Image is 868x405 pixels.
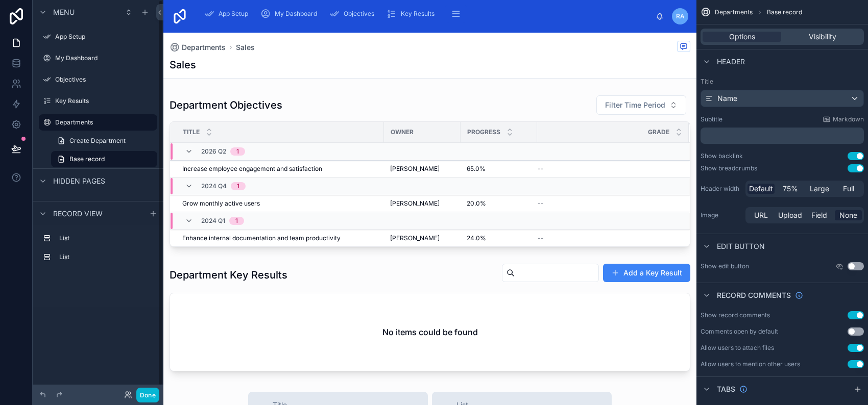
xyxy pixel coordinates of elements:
[717,57,745,67] span: Header
[783,184,798,194] span: 75%
[648,128,669,136] span: Grade
[53,209,103,219] span: Record view
[59,253,153,261] label: List
[401,10,435,18] span: Key Results
[55,33,155,41] label: App Setup
[701,327,778,336] div: Comments open by default
[170,58,196,72] h1: Sales
[729,32,755,42] span: Options
[59,234,153,242] label: List
[701,185,741,193] label: Header width
[701,311,770,319] div: Show record comments
[39,71,157,88] a: Objectives
[778,210,802,220] span: Upload
[383,5,442,23] a: Key Results
[701,128,864,144] div: scrollable content
[33,225,163,275] div: scrollable content
[182,42,226,53] span: Departments
[69,137,126,145] span: Create Department
[749,184,773,194] span: Default
[701,164,757,172] div: Show breadcrumbs
[170,42,226,53] a: Departments
[833,115,864,123] span: Markdown
[701,90,864,107] button: Name
[767,8,802,16] span: Base record
[201,5,255,23] a: App Setup
[809,32,836,42] span: Visibility
[275,10,317,18] span: My Dashboard
[701,262,749,270] label: Show edit button
[717,290,791,300] span: Record comments
[39,93,157,109] a: Key Results
[51,151,157,167] a: Base record
[717,241,765,251] span: Edit button
[55,54,155,62] label: My Dashboard
[701,78,864,86] label: Title
[701,344,774,352] div: Allow users to attach files
[326,5,381,23] a: Objectives
[201,182,227,190] span: 2024 Q4
[717,93,737,104] span: Name
[843,184,854,194] span: Full
[236,147,239,156] div: 1
[235,217,238,225] div: 1
[55,118,151,126] label: Departments
[136,388,159,402] button: Done
[810,184,829,194] span: Large
[701,360,800,368] div: Allow users to mention other users
[701,211,741,219] label: Image
[172,8,188,24] img: App logo
[39,50,157,66] a: My Dashboard
[51,133,157,149] a: Create Department
[717,384,735,394] span: Tabs
[344,10,374,18] span: Objectives
[183,128,200,136] span: Title
[391,128,414,136] span: Owner
[219,10,248,18] span: App Setup
[257,5,324,23] a: My Dashboard
[39,29,157,45] a: App Setup
[811,210,827,220] span: Field
[196,3,656,25] div: scrollable content
[237,182,239,190] div: 1
[754,210,768,220] span: URL
[55,75,155,84] label: Objectives
[715,8,753,16] span: Departments
[53,176,105,186] span: Hidden pages
[236,42,255,53] a: Sales
[53,7,75,17] span: Menu
[676,12,685,20] span: RA
[39,114,157,131] a: Departments
[201,217,225,225] span: 2024 Q1
[839,210,857,220] span: None
[201,147,226,156] span: 2026 Q2
[467,128,500,136] span: Progress
[823,115,864,123] a: Markdown
[701,115,722,123] label: Subtitle
[69,155,105,163] span: Base record
[701,152,743,160] div: Show backlink
[55,97,155,105] label: Key Results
